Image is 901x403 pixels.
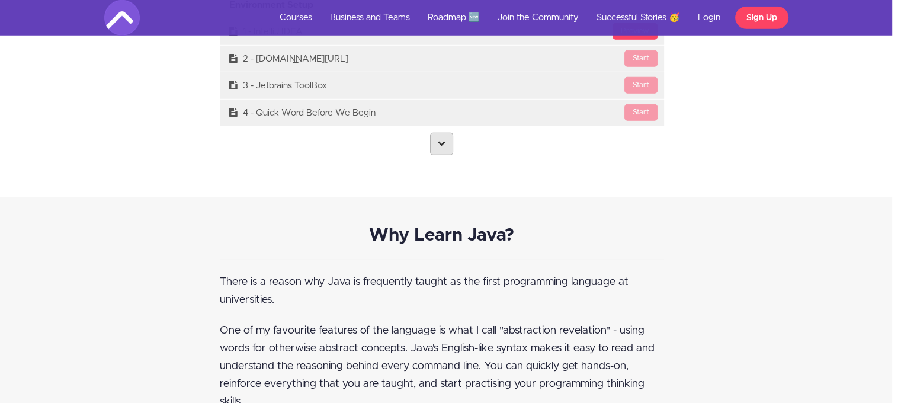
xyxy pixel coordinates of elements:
[220,277,629,305] span: There is a reason why Java is frequently taught as the first programming language at universities.
[624,50,658,67] div: Start
[220,100,664,126] a: Start4 - Quick Word Before We Begin
[735,7,788,29] a: Sign Up
[220,46,664,72] a: Start2 - [DOMAIN_NAME][URL]
[369,226,514,244] strong: Why Learn Java?
[624,77,658,94] div: Start
[624,104,658,121] div: Start
[220,72,664,99] a: Start3 - Jetbrains ToolBox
